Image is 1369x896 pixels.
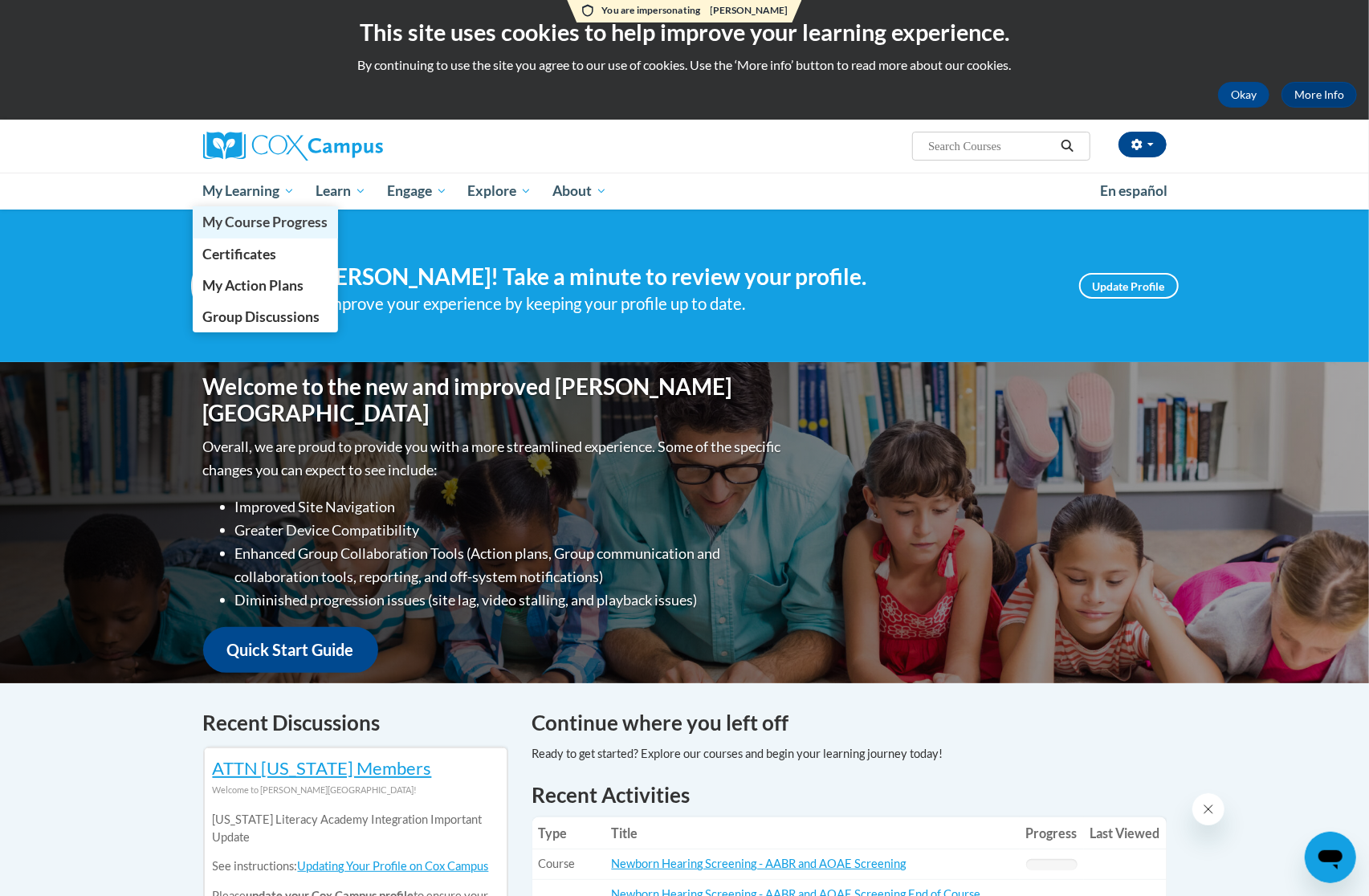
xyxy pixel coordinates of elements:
a: My Learning [193,173,306,210]
a: More Info [1281,82,1357,108]
a: Update Profile [1079,273,1179,299]
span: My Course Progress [202,214,328,230]
button: Search [1055,136,1079,156]
h4: Recent Discussions [203,707,508,739]
li: Greater Device Compatibility [235,519,785,542]
span: Course [539,857,576,870]
th: Type [532,817,605,849]
span: Explore [467,181,532,201]
div: Help improve your experience by keeping your profile up to date. [287,291,1055,317]
a: Group Discussions [193,301,339,332]
iframe: Close message [1192,793,1224,825]
span: My Learning [202,181,295,201]
span: Certificates [202,246,276,263]
div: Main menu [179,173,1191,210]
span: Engage [387,181,447,201]
h1: Recent Activities [532,780,1167,809]
a: Engage [377,173,458,210]
span: Group Discussions [202,308,320,325]
a: En español [1090,174,1179,208]
h4: Continue where you left off [532,707,1167,739]
li: Improved Site Navigation [235,495,785,519]
span: Learn [316,181,366,201]
a: Updating Your Profile on Cox Campus [298,859,489,873]
button: Okay [1218,82,1269,108]
a: ATTN [US_STATE] Members [213,757,432,779]
input: Search Courses [927,136,1055,156]
img: Profile Image [191,250,263,322]
a: Certificates [193,238,339,270]
th: Last Viewed [1084,817,1167,849]
div: Welcome to [PERSON_NAME][GEOGRAPHIC_DATA]! [213,781,499,799]
span: En español [1101,182,1168,199]
a: Cox Campus [203,132,508,161]
a: My Course Progress [193,206,339,238]
p: See instructions: [213,857,499,875]
a: Quick Start Guide [203,627,378,673]
img: Cox Campus [203,132,383,161]
li: Enhanced Group Collaboration Tools (Action plans, Group communication and collaboration tools, re... [235,542,785,589]
a: My Action Plans [193,270,339,301]
span: Hi. How can we help? [10,11,130,24]
p: [US_STATE] Literacy Academy Integration Important Update [213,811,499,846]
li: Diminished progression issues (site lag, video stalling, and playback issues) [235,589,785,612]
a: Newborn Hearing Screening - AABR and AOAE Screening [612,857,907,870]
h4: Hi [PERSON_NAME]! Take a minute to review your profile. [287,263,1055,291]
th: Progress [1020,817,1084,849]
span: My Action Plans [202,277,304,294]
button: Account Settings [1118,132,1167,157]
h1: Welcome to the new and improved [PERSON_NAME][GEOGRAPHIC_DATA] [203,373,785,427]
th: Title [605,817,1020,849]
h2: This site uses cookies to help improve your learning experience. [12,16,1357,48]
p: By continuing to use the site you agree to our use of cookies. Use the ‘More info’ button to read... [12,56,1357,74]
iframe: Button to launch messaging window [1305,832,1356,883]
a: About [542,173,617,210]
span: About [552,181,607,201]
a: Learn [305,173,377,210]
a: Explore [457,173,542,210]
p: Overall, we are proud to provide you with a more streamlined experience. Some of the specific cha... [203,435,785,482]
